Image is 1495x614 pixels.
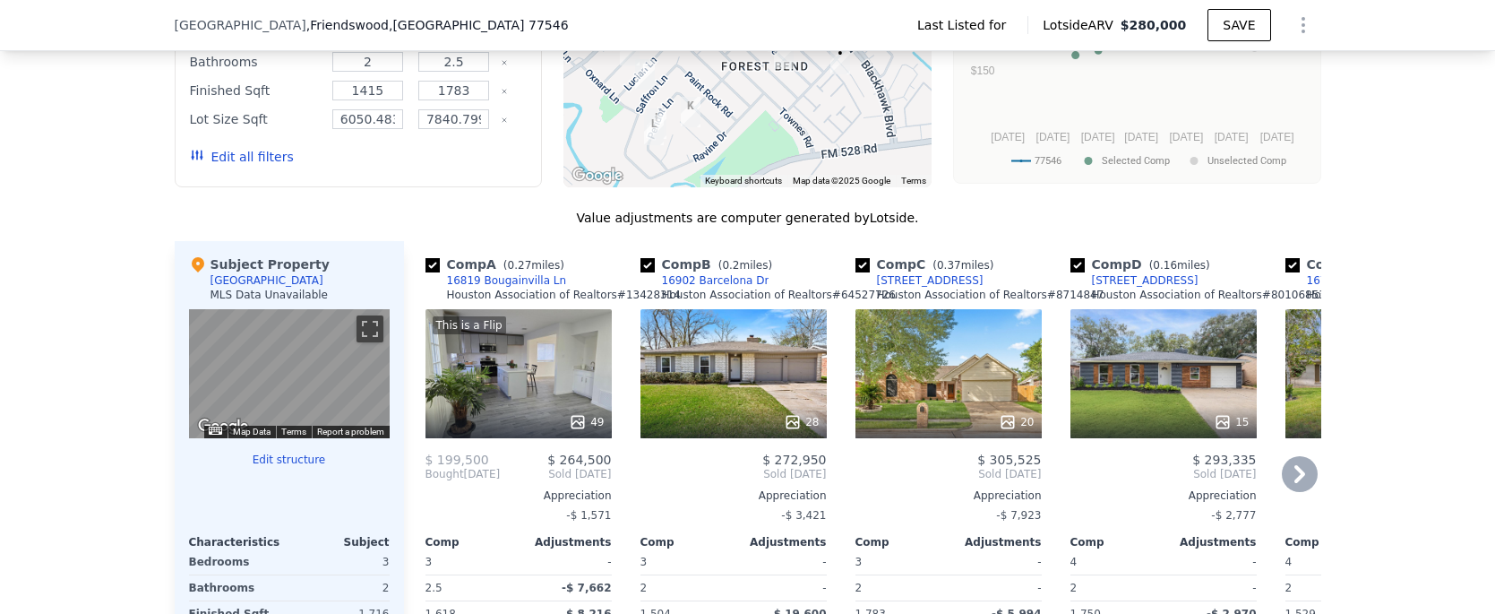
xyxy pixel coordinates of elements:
[855,556,863,568] span: 3
[855,575,945,601] div: 2
[1285,535,1379,549] div: Comp
[662,273,769,288] div: 16902 Barcelona Dr
[189,309,390,438] div: Map
[952,549,1042,575] div: -
[970,65,994,77] text: $150
[289,535,390,549] div: Subject
[637,108,671,152] div: 4423 Peridot Ln
[501,88,508,95] button: Clear
[1214,413,1249,431] div: 15
[640,556,648,568] span: 3
[189,453,390,467] button: Edit structure
[1285,556,1293,568] span: 4
[357,316,383,342] button: Toggle fullscreen view
[193,415,253,438] img: Google
[425,255,571,273] div: Comp A
[662,288,896,302] div: Houston Association of Realtors # 64527726
[425,575,515,601] div: 2.5
[937,259,961,272] span: 0.37
[190,49,322,74] div: Bathrooms
[722,259,739,272] span: 0.2
[1070,575,1160,601] div: 2
[189,575,286,601] div: Bathrooms
[952,575,1042,601] div: -
[425,467,464,481] span: Bought
[447,288,681,302] div: Houston Association of Realtors # 13428314
[674,90,708,134] div: 16919 Worden Ln
[640,575,730,601] div: 2
[211,288,329,302] div: MLS Data Unavailable
[737,549,827,575] div: -
[1167,575,1257,601] div: -
[508,259,532,272] span: 0.27
[1124,131,1158,143] text: [DATE]
[1092,273,1199,288] div: [STREET_ADDRESS]
[569,413,604,431] div: 49
[784,413,819,431] div: 28
[1092,288,1326,302] div: Houston Association of Realtors # 80106853
[189,535,289,549] div: Characteristics
[705,175,782,187] button: Keyboard shortcuts
[640,273,769,288] a: 16902 Barcelona Dr
[1043,16,1120,34] span: Lotside ARV
[1192,453,1256,467] span: $ 293,335
[211,273,323,288] div: [GEOGRAPHIC_DATA]
[877,273,984,288] div: [STREET_ADDRESS]
[425,273,567,288] a: 16819 Bougainvilla Ln
[767,31,801,76] div: 16926 Forest Bend Ave
[711,259,779,272] span: ( miles)
[1167,549,1257,575] div: -
[547,453,611,467] span: $ 264,500
[1207,155,1286,167] text: Unselected Comp
[209,427,221,435] button: Keyboard shortcuts
[855,489,1042,503] div: Appreciation
[233,426,271,438] button: Map Data
[1070,255,1217,273] div: Comp D
[1102,155,1170,167] text: Selected Comp
[1035,131,1070,143] text: [DATE]
[193,415,253,438] a: Open this area in Google Maps (opens a new window)
[640,255,780,273] div: Comp B
[293,575,390,601] div: 2
[1307,273,1450,288] div: 16743 [PERSON_NAME] Dr
[501,117,508,124] button: Clear
[999,413,1034,431] div: 20
[823,37,857,82] div: 17114 Barcelona Dr
[640,467,827,481] span: Sold [DATE]
[877,288,1104,302] div: Houston Association of Realtors # 8714847
[1070,535,1164,549] div: Comp
[1121,18,1187,32] span: $280,000
[519,535,612,549] div: Adjustments
[1259,131,1293,143] text: [DATE]
[628,52,662,97] div: 4314 Saffron Ln
[389,18,569,32] span: , [GEOGRAPHIC_DATA] 77546
[855,535,949,549] div: Comp
[1214,131,1248,143] text: [DATE]
[425,535,519,549] div: Comp
[189,255,330,273] div: Subject Property
[568,164,627,187] img: Google
[496,259,571,272] span: ( miles)
[425,467,501,481] div: [DATE]
[640,535,734,549] div: Comp
[762,453,826,467] span: $ 272,950
[1070,489,1257,503] div: Appreciation
[1285,575,1375,601] div: 2
[949,535,1042,549] div: Adjustments
[1285,273,1450,288] a: 16743 [PERSON_NAME] Dr
[1142,259,1217,272] span: ( miles)
[1285,255,1431,273] div: Comp E
[781,509,826,522] span: -$ 3,421
[855,273,984,288] a: [STREET_ADDRESS]
[190,148,294,166] button: Edit all filters
[917,16,1013,34] span: Last Listed for
[1211,509,1256,522] span: -$ 2,777
[500,467,611,481] span: Sold [DATE]
[175,209,1321,227] div: Value adjustments are computer generated by Lotside .
[1169,131,1203,143] text: [DATE]
[925,259,1001,272] span: ( miles)
[977,453,1041,467] span: $ 305,525
[1285,489,1472,503] div: Appreciation
[425,556,433,568] span: 3
[1070,467,1257,481] span: Sold [DATE]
